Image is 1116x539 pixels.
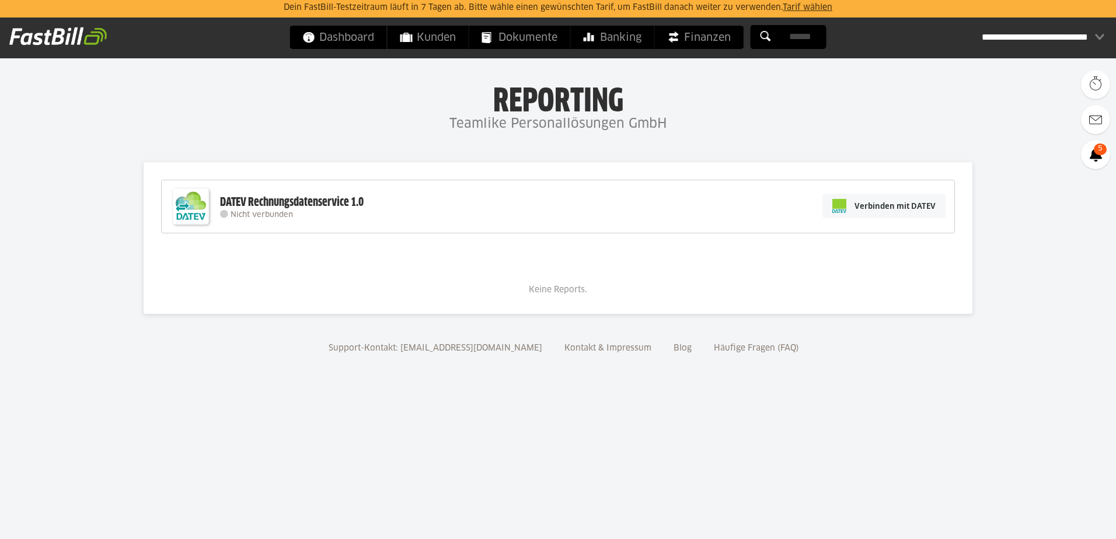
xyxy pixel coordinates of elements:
a: Dokumente [469,26,570,49]
div: DATEV Rechnungsdatenservice 1.0 [220,195,364,210]
a: Verbinden mit DATEV [822,194,946,218]
span: Keine Reports. [529,286,587,294]
a: 5 [1081,140,1110,169]
img: pi-datev-logo-farbig-24.svg [832,199,846,213]
a: Banking [571,26,654,49]
a: Kontakt & Impressum [560,344,655,352]
span: Kunden [400,26,456,49]
a: Blog [669,344,696,352]
span: Dashboard [303,26,374,49]
span: 5 [1094,143,1107,155]
a: Support-Kontakt: [EMAIL_ADDRESS][DOMAIN_NAME] [325,344,546,352]
a: Finanzen [655,26,744,49]
span: Verbinden mit DATEV [855,200,936,212]
span: Nicht verbunden [231,211,293,219]
img: DATEV-Datenservice Logo [168,183,214,230]
a: Kunden [388,26,469,49]
span: Dokumente [482,26,557,49]
span: Banking [584,26,641,49]
a: Tarif wählen [783,3,832,12]
a: Häufige Fragen (FAQ) [710,344,803,352]
span: Finanzen [668,26,731,49]
iframe: Öffnet ein Widget, in dem Sie weitere Informationen finden [1026,504,1104,533]
h1: Reporting [117,82,999,113]
img: fastbill_logo_white.png [9,27,107,45]
a: Dashboard [290,26,387,49]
